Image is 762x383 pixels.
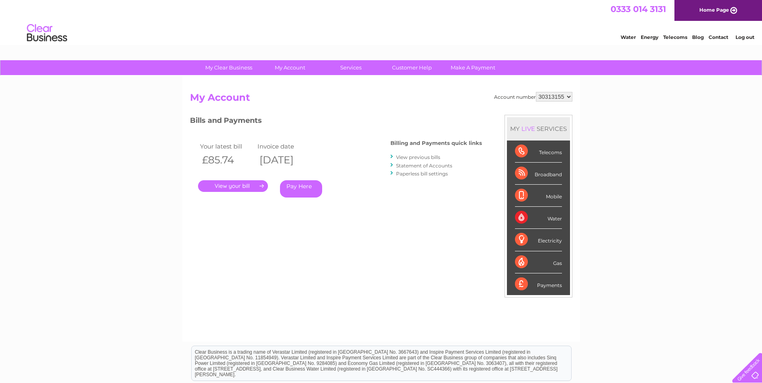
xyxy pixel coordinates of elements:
[515,141,562,163] div: Telecoms
[515,207,562,229] div: Water
[27,21,67,45] img: logo.png
[515,229,562,251] div: Electricity
[396,163,452,169] a: Statement of Accounts
[255,141,313,152] td: Invoice date
[257,60,323,75] a: My Account
[198,180,268,192] a: .
[440,60,506,75] a: Make A Payment
[494,92,572,102] div: Account number
[280,180,322,198] a: Pay Here
[318,60,384,75] a: Services
[198,141,256,152] td: Your latest bill
[196,60,262,75] a: My Clear Business
[190,115,482,129] h3: Bills and Payments
[515,185,562,207] div: Mobile
[396,171,448,177] a: Paperless bill settings
[515,273,562,295] div: Payments
[190,92,572,107] h2: My Account
[507,117,570,140] div: MY SERVICES
[621,34,636,40] a: Water
[396,154,440,160] a: View previous bills
[709,34,728,40] a: Contact
[663,34,687,40] a: Telecoms
[641,34,658,40] a: Energy
[735,34,754,40] a: Log out
[611,4,666,14] a: 0333 014 3131
[515,163,562,185] div: Broadband
[515,251,562,273] div: Gas
[192,4,571,39] div: Clear Business is a trading name of Verastar Limited (registered in [GEOGRAPHIC_DATA] No. 3667643...
[520,125,537,132] div: LIVE
[255,152,313,168] th: [DATE]
[198,152,256,168] th: £85.74
[390,140,482,146] h4: Billing and Payments quick links
[379,60,445,75] a: Customer Help
[692,34,704,40] a: Blog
